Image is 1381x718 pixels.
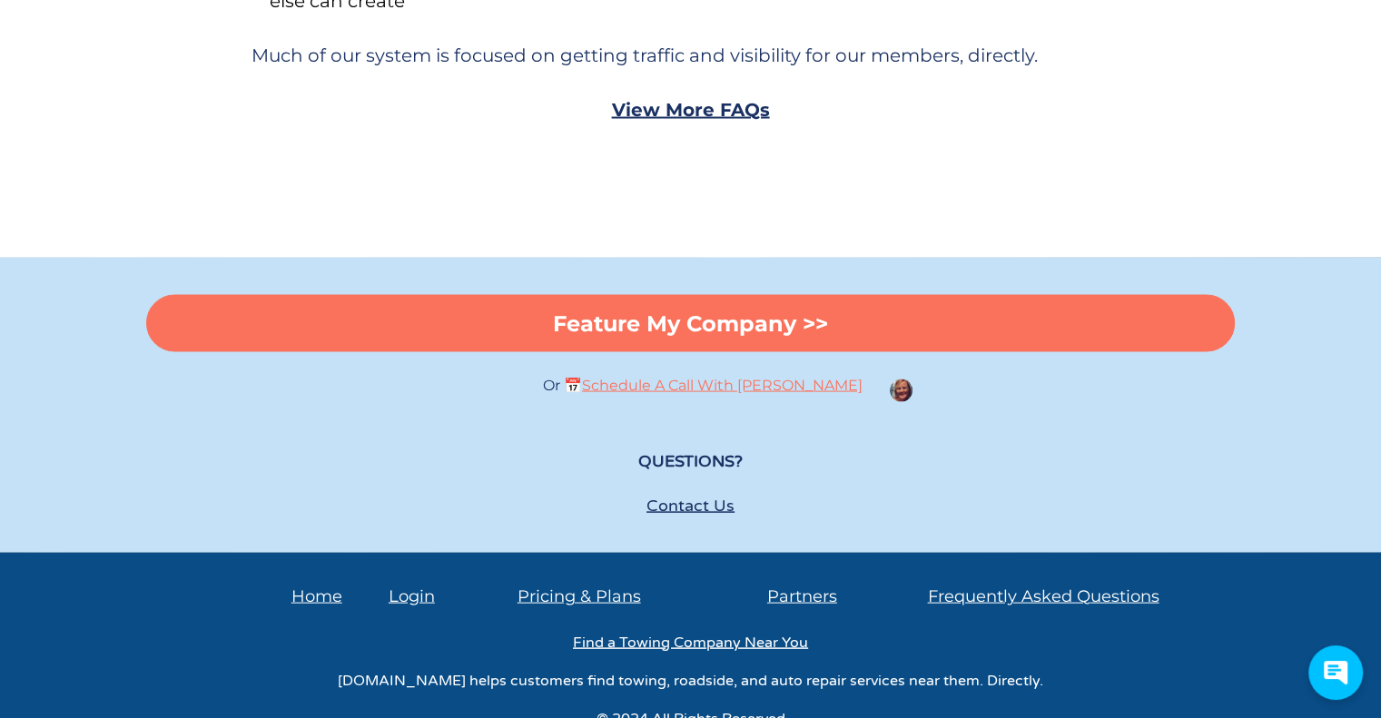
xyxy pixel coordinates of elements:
span: Find a Towing Company Near You [573,634,808,652]
strong: QUESTIONS? [638,451,743,471]
span: [DOMAIN_NAME] helps customers find towing, roadside, and auto repair services near them. Directly. [338,672,1043,690]
iframe: Conversations [1299,645,1381,718]
p: Much of our system is focused on getting traffic and visibility for our members, directly. [252,42,1130,69]
a: Find a Towing Company Near You [573,634,808,651]
a: Contact Us [646,496,735,516]
a: Home [291,586,342,606]
a: Feature My Company >> [146,295,1234,352]
a: Pricing & Plans [518,586,641,606]
p: Or 📅 [518,379,863,394]
a: Login [389,586,435,606]
a: View More FAQs [612,99,770,121]
a: Schedule A Call With [PERSON_NAME] [582,377,863,394]
img: Kate [890,379,912,402]
a: Partners [767,586,837,606]
a: Frequently Asked Questions [927,586,1159,606]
